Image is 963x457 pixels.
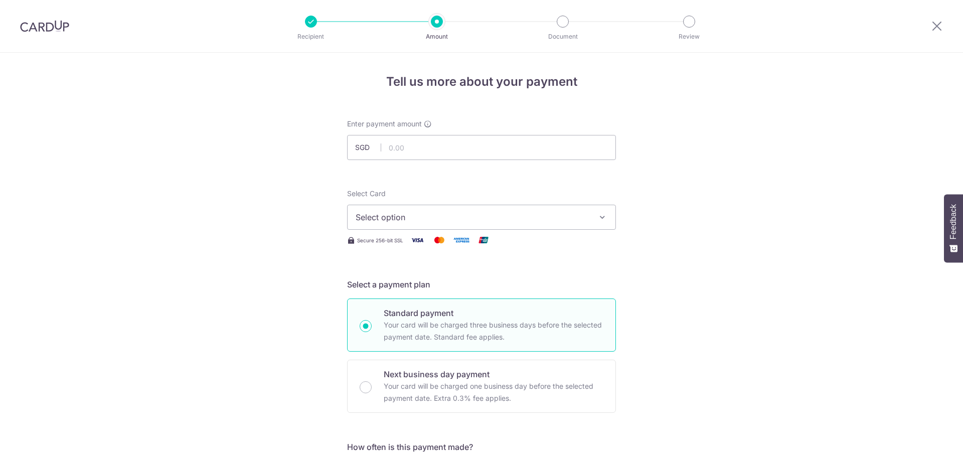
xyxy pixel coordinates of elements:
img: Union Pay [473,234,494,246]
p: Standard payment [384,307,603,319]
p: Recipient [274,32,348,42]
p: Next business day payment [384,368,603,380]
span: Feedback [949,204,958,239]
img: American Express [451,234,471,246]
img: Mastercard [429,234,449,246]
p: Your card will be charged three business days before the selected payment date. Standard fee appl... [384,319,603,343]
iframe: Opens a widget where you can find more information [899,427,953,452]
input: 0.00 [347,135,616,160]
p: Amount [400,32,474,42]
h5: Select a payment plan [347,278,616,290]
span: Enter payment amount [347,119,422,129]
p: Your card will be charged one business day before the selected payment date. Extra 0.3% fee applies. [384,380,603,404]
button: Feedback - Show survey [944,194,963,262]
span: Secure 256-bit SSL [357,236,403,244]
p: Document [526,32,600,42]
button: Select option [347,205,616,230]
img: CardUp [20,20,69,32]
span: SGD [355,142,381,153]
h4: Tell us more about your payment [347,73,616,91]
span: translation missing: en.payables.payment_networks.credit_card.summary.labels.select_card [347,189,386,198]
img: Visa [407,234,427,246]
p: Review [652,32,726,42]
h5: How often is this payment made? [347,441,616,453]
span: Select option [356,211,589,223]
